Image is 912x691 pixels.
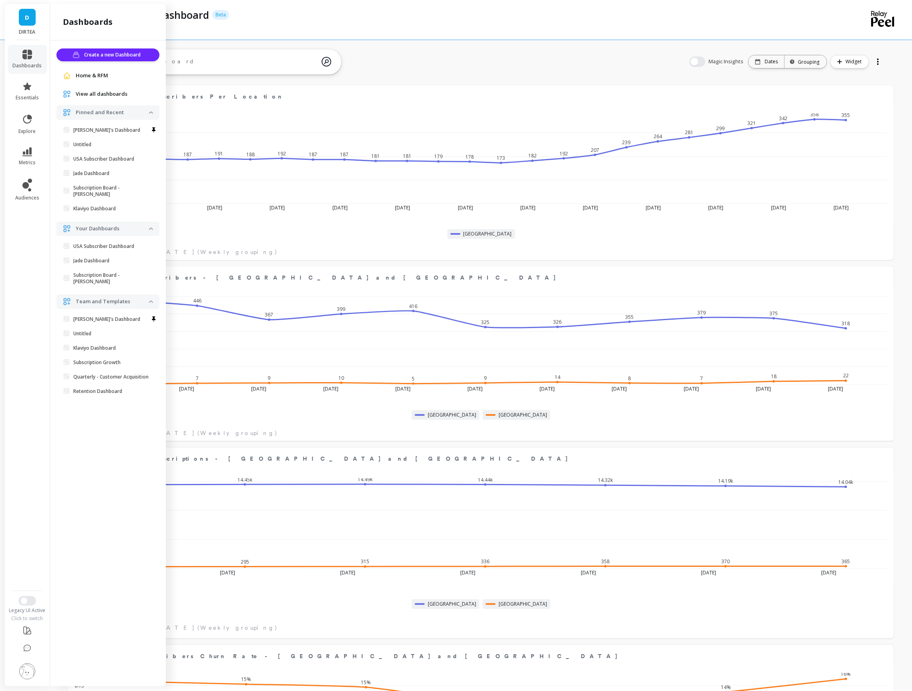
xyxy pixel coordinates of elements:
button: Widget [830,55,869,68]
p: Untitled [73,330,91,337]
img: down caret icon [149,300,153,303]
p: Dates [765,58,778,65]
img: navigation item icon [63,109,71,117]
span: Monthly Subscribers Churn Rate - UK and US [93,651,864,662]
h2: dashboards [63,16,113,28]
span: [GEOGRAPHIC_DATA] [499,412,547,418]
p: Retention Dashboard [73,388,122,395]
a: View all dashboards [76,90,153,98]
p: Klaviyo Dashboard [73,205,116,212]
p: Subscription Board - [PERSON_NAME] [73,185,149,197]
div: Click to switch [5,615,50,622]
span: [GEOGRAPHIC_DATA] [428,601,476,607]
span: dashboards [13,62,42,69]
p: USA Subscriber Dashboard [73,243,134,250]
p: Quarterly - Customer Acquisition [73,374,149,380]
span: (Weekly grouping) [197,248,278,256]
span: [GEOGRAPHIC_DATA] [463,231,512,237]
img: navigation item icon [63,90,71,98]
span: audiences [15,195,39,201]
p: Klaviyo Dashboard [73,345,116,351]
span: essentials [16,95,39,101]
span: [GEOGRAPHIC_DATA] [499,601,547,607]
span: (Weekly grouping) [197,624,278,632]
span: metrics [19,159,36,166]
span: Churned Subscribers - [GEOGRAPHIC_DATA] and [GEOGRAPHIC_DATA] [93,274,556,282]
img: navigation item icon [63,225,71,233]
p: Untitled [73,141,91,148]
p: Beta [212,10,229,20]
img: magic search icon [322,51,331,73]
span: View all dashboards [76,90,127,98]
span: Create a new Dashboard [84,51,143,59]
img: down caret icon [149,111,153,114]
img: down caret icon [149,228,153,230]
span: Magic Insights [709,58,745,66]
span: (Weekly grouping) [197,429,278,437]
span: Widget [846,58,864,66]
span: Churned Subscribers - US and UK [93,272,864,283]
button: Switch to New UI [18,596,36,606]
p: USA Subscriber Dashboard [73,156,134,162]
p: Team and Templates [76,298,149,306]
span: Active Subscriptions - [GEOGRAPHIC_DATA] and [GEOGRAPHIC_DATA] [93,455,568,463]
img: navigation item icon [63,298,71,306]
p: [PERSON_NAME]'s Dashboard [73,316,140,322]
p: Subscription Board - [PERSON_NAME] [73,272,149,285]
p: Pinned and Recent [76,109,149,117]
img: profile picture [19,663,35,679]
span: Home & RFM [76,72,108,80]
span: Active Subscriptions - UK and US [93,453,864,464]
p: [PERSON_NAME]'s Dashboard [73,127,140,133]
p: Jade Dashboard [73,170,109,177]
button: Create a new Dashboard [56,48,159,61]
p: Your Dashboards [76,225,149,233]
span: explore [19,128,36,135]
p: Jade Dashboard [73,258,109,264]
p: Subscription Growth [73,359,121,366]
span: Monthly Subscribers Churn Rate - [GEOGRAPHIC_DATA] and [GEOGRAPHIC_DATA] [93,652,618,661]
span: D [25,13,30,22]
img: navigation item icon [63,72,71,80]
div: Grouping [792,58,819,66]
span: Active Subscribers Per Location [93,91,864,102]
p: DIRTEA [13,29,42,35]
div: Legacy UI Active [5,607,50,614]
span: [GEOGRAPHIC_DATA] [428,412,476,418]
span: Active Subscribers Per Location [93,93,284,101]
